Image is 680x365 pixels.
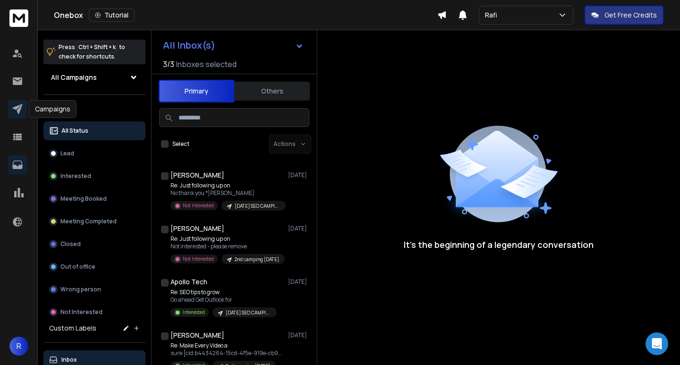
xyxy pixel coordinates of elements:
p: [DATE] SEO CAMPING 1 ST [226,309,271,316]
button: Wrong person [43,280,145,299]
label: Select [172,140,189,148]
button: Get Free Credits [585,6,663,25]
button: R [9,337,28,356]
p: Meeting Booked [60,195,107,203]
p: Rafi [485,10,501,20]
p: [DATE] [288,331,309,339]
p: Out of office [60,263,95,271]
p: Interested [60,172,91,180]
h3: Filters [43,102,145,116]
p: Meeting Completed [60,218,117,225]
button: Meeting Booked [43,189,145,208]
p: Wrong person [60,286,101,293]
h1: [PERSON_NAME] [170,331,224,340]
button: All Status [43,121,145,140]
p: [DATE] [288,278,309,286]
p: Re: Make Every Video a [170,342,284,349]
button: Closed [43,235,145,254]
h3: Inboxes selected [176,59,237,70]
p: All Status [61,127,88,135]
p: Re: Just following up on [170,235,284,243]
button: Meeting Completed [43,212,145,231]
p: Get Free Credits [604,10,657,20]
h1: Apollo Tech [170,277,207,287]
button: Primary [159,80,234,102]
p: sure [cid:b4434264-15cd-4f5e-919e-cb99292eba76] [PERSON_NAME], REALTOR, [170,349,284,357]
p: Go ahead Get Outlook for [170,296,277,304]
button: Tutorial [89,8,135,22]
button: Out of office [43,257,145,276]
p: Re: SEO tips to grow [170,289,277,296]
button: All Inbox(s) [155,36,311,55]
p: 2nd camping [DATE] [235,256,279,263]
button: Lead [43,144,145,163]
h1: [PERSON_NAME] [170,170,224,180]
span: 3 / 3 [163,59,174,70]
button: All Campaigns [43,68,145,87]
div: Open Intercom Messenger [646,332,668,355]
h1: All Inbox(s) [163,41,215,50]
h3: Custom Labels [49,323,96,333]
p: It’s the beginning of a legendary conversation [404,238,594,251]
p: Not Interested [183,202,214,209]
button: Others [234,81,310,102]
p: [DATE] SEO CAMPING 1 ST [235,203,280,210]
p: [DATE] [288,225,309,232]
button: Interested [43,167,145,186]
div: Onebox [54,8,437,22]
h1: All Campaigns [51,73,97,82]
p: Not interested - please remove [170,243,284,250]
div: Campaigns [29,100,76,118]
p: Not Interested [60,308,102,316]
h1: [PERSON_NAME] [170,224,224,233]
p: [DATE] [288,171,309,179]
p: Re: Just following up on [170,182,284,189]
p: No thank you *[PERSON_NAME] [170,189,284,197]
p: Press to check for shortcuts. [59,42,125,61]
p: Not Interested [183,255,214,263]
p: Inbox [61,356,77,364]
p: Closed [60,240,81,248]
p: Interested [183,309,205,316]
button: Not Interested [43,303,145,322]
span: Ctrl + Shift + k [77,42,117,52]
p: Lead [60,150,74,157]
